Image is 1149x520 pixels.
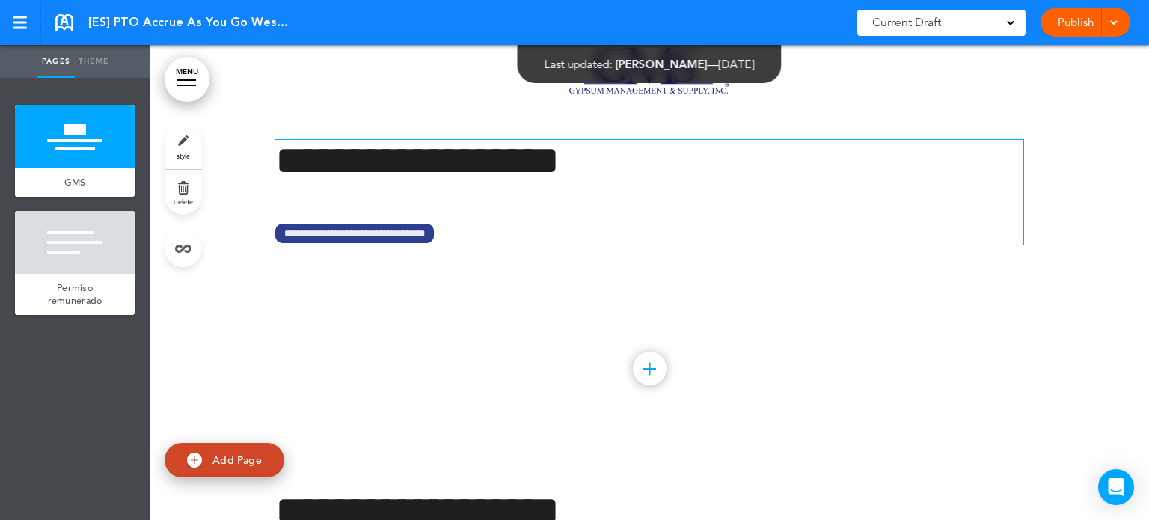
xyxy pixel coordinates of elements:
a: delete [165,170,202,215]
span: [ES] PTO Accrue As You Go Westside Non-Union [88,14,290,31]
div: — [545,58,755,70]
div: Open Intercom Messenger [1098,469,1134,505]
a: Pages [37,45,75,78]
a: style [165,124,202,169]
span: Current Draft [872,12,941,33]
span: style [177,151,190,160]
a: Theme [75,45,112,78]
img: add.svg [187,453,202,468]
span: [PERSON_NAME] [616,57,708,71]
a: Publish [1052,8,1099,37]
span: [DATE] [719,57,755,71]
a: GMS [15,168,135,197]
span: Add Page [212,453,262,466]
a: Permiso remunerado [15,274,135,315]
span: Last updated: [545,57,613,71]
a: Add Page [165,443,284,478]
span: delete [174,197,193,206]
span: GMS [64,176,86,189]
span: Permiso remunerado [48,281,102,308]
a: MENU [165,57,209,102]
